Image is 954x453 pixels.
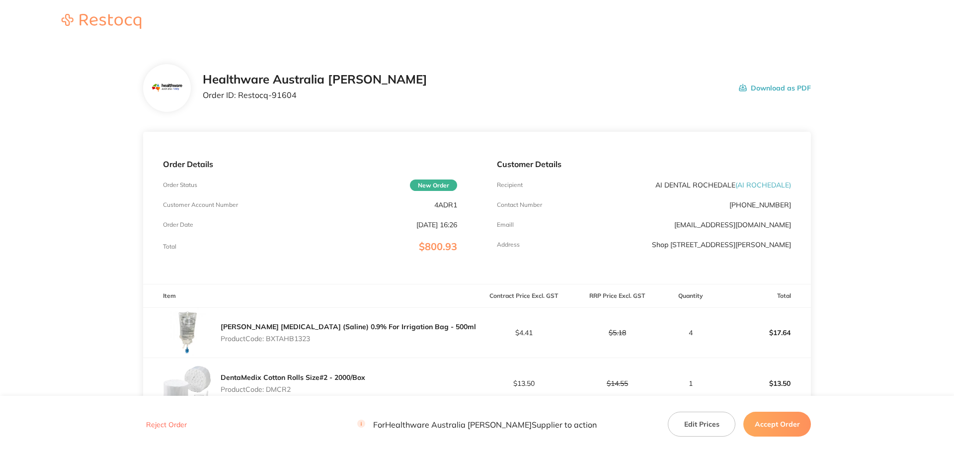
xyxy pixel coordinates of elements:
[416,221,457,229] p: [DATE] 16:26
[221,335,476,343] p: Product Code: BXTAHB1323
[729,201,791,209] p: [PHONE_NUMBER]
[668,412,735,437] button: Edit Prices
[735,181,791,189] span: ( AI ROCHEDALE )
[221,373,365,382] a: DentaMedix Cotton Rolls Size#2 - 2000/Box
[52,14,151,30] a: Restocq logo
[163,308,213,358] img: OWd5ajFsNw
[163,181,197,188] p: Order Status
[739,73,811,103] button: Download as PDF
[652,241,791,249] p: Shop [STREET_ADDRESS][PERSON_NAME]
[163,201,238,208] p: Customer Account Number
[497,160,791,169] p: Customer Details
[221,385,365,393] p: Product Code: DMCR2
[664,329,717,337] p: 4
[419,240,457,253] span: $800.93
[497,201,542,208] p: Contact Number
[497,221,514,228] p: Emaill
[477,329,570,337] p: $4.41
[655,181,791,189] p: AI DENTAL ROCHEDALE
[357,420,597,429] p: For Healthware Australia [PERSON_NAME] Supplier to action
[434,201,457,209] p: 4ADR1
[571,329,663,337] p: $5.18
[571,379,663,387] p: $14.55
[163,358,213,409] img: YXp6ZzM3bw
[718,371,810,395] p: $13.50
[570,284,664,308] th: RRP Price Excl. GST
[664,284,717,308] th: Quantity
[163,160,457,169] p: Order Details
[143,420,190,429] button: Reject Order
[718,321,810,345] p: $17.64
[497,241,520,248] p: Address
[163,221,193,228] p: Order Date
[410,180,457,191] span: New Order
[477,284,570,308] th: Contract Price Excl. GST
[163,243,176,250] p: Total
[664,379,717,387] p: 1
[743,412,811,437] button: Accept Order
[674,220,791,229] a: [EMAIL_ADDRESS][DOMAIN_NAME]
[143,284,477,308] th: Item
[477,379,570,387] p: $13.50
[717,284,811,308] th: Total
[497,181,523,188] p: Recipient
[52,14,151,29] img: Restocq logo
[203,91,427,99] p: Order ID: Restocq- 91604
[221,322,476,331] a: [PERSON_NAME] [MEDICAL_DATA] (Saline) 0.9% For Irrigation Bag - 500ml
[203,73,427,87] h2: Healthware Australia [PERSON_NAME]
[151,72,183,104] img: Mjc2MnhocQ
